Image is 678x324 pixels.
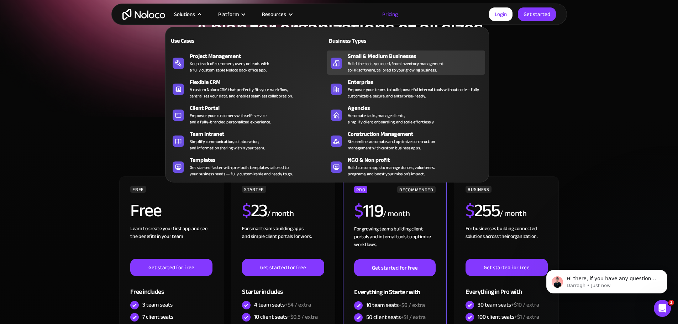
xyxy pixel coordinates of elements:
a: Use Cases [169,32,327,49]
a: Get started for free [242,259,324,276]
div: Empower your customers with self-service and a fully-branded personalized experience. [190,112,271,125]
h2: 23 [242,202,267,219]
div: 3 team seats [142,301,173,309]
a: Get started for free [466,259,547,276]
iframe: Intercom notifications message [536,255,678,305]
div: For growing teams building client portals and internal tools to optimize workflows. [354,225,435,259]
div: 10 client seats [254,313,318,321]
div: Platform [218,10,239,19]
div: Enterprise [348,78,488,86]
div: Business Types [327,37,403,45]
span: $ [466,194,474,227]
div: NGO & Non profit [348,156,488,164]
a: Pricing [373,10,407,19]
div: Flexible CRM [190,78,330,86]
div: A custom Noloco CRM that perfectly fits your workflow, centralizes your data, and enables seamles... [190,86,293,99]
a: Construction ManagementStreamline, automate, and optimize constructionmanagement with custom busi... [327,128,485,153]
div: Resources [253,10,300,19]
span: +$1 / extra [401,312,426,323]
div: Client Portal [190,104,330,112]
div: Agencies [348,104,488,112]
h2: 255 [466,202,500,219]
iframe: Intercom live chat [654,300,671,317]
div: Learn to create your first app and see the benefits in your team ‍ [130,225,212,259]
a: Get started for free [354,259,435,276]
a: Project ManagementKeep track of customers, users, or leads witha fully customizable Noloco back o... [169,51,327,75]
div: Everything in Starter with [354,276,435,299]
div: For businesses building connected solutions across their organization. ‍ [466,225,547,259]
div: / month [383,208,410,220]
h2: 119 [354,202,383,220]
div: Templates [190,156,330,164]
span: +$0.5 / extra [288,312,318,322]
h2: Free [130,202,161,219]
a: NGO & Non profitBuild custom apps to manage donors, volunteers,programs, and boost your mission’s... [327,154,485,179]
div: Use Cases [169,37,245,45]
a: Login [489,7,513,21]
div: Starter includes [242,276,324,299]
span: 1 [668,300,674,306]
div: / month [500,208,526,219]
div: Streamline, automate, and optimize construction management with custom business apps. [348,138,435,151]
div: Everything in Pro with [466,276,547,299]
div: Simplify communication, collaboration, and information sharing within your team. [190,138,265,151]
div: 30 team seats [478,301,539,309]
div: Construction Management [348,130,488,138]
div: 7 client seats [142,313,173,321]
nav: Solutions [165,17,489,182]
div: For small teams building apps and simple client portals for work. ‍ [242,225,324,259]
h1: A plan for organizations of all sizes [119,18,560,39]
div: FREE [130,186,146,193]
div: Team Intranet [190,130,330,138]
span: +$4 / extra [285,299,311,310]
a: Small & Medium BusinessesBuild the tools you need, from inventory managementto HR software, tailo... [327,51,485,75]
a: EnterpriseEmpower your teams to build powerful internal tools without code—fully customizable, se... [327,76,485,101]
span: +$10 / extra [511,299,539,310]
a: Client PortalEmpower your customers with self-serviceand a fully-branded personalized experience. [169,102,327,127]
a: AgenciesAutomate tasks, manage clients,simplify client onboarding, and scale effortlessly. [327,102,485,127]
span: +$6 / extra [399,300,425,310]
div: Build the tools you need, from inventory management to HR software, tailored to your growing busi... [348,60,443,73]
div: Automate tasks, manage clients, simplify client onboarding, and scale effortlessly. [348,112,434,125]
div: PRO [354,186,367,193]
div: Get started faster with pre-built templates tailored to your business needs — fully customizable ... [190,164,293,177]
div: 10 team seats [366,301,425,309]
a: Business Types [327,32,485,49]
div: Small & Medium Businesses [348,52,488,60]
a: home [122,9,165,20]
div: STARTER [242,186,266,193]
div: Resources [262,10,286,19]
div: RECOMMENDED [397,186,435,193]
div: Project Management [190,52,330,60]
a: Team IntranetSimplify communication, collaboration,and information sharing within your team. [169,128,327,153]
div: Empower your teams to build powerful internal tools without code—fully customizable, secure, and ... [348,86,482,99]
a: Get started [518,7,556,21]
div: 100 client seats [478,313,539,321]
div: Platform [209,10,253,19]
a: Flexible CRMA custom Noloco CRM that perfectly fits your workflow,centralizes your data, and enab... [169,76,327,101]
a: TemplatesGet started faster with pre-built templates tailored toyour business needs — fully custo... [169,154,327,179]
div: BUSINESS [466,186,491,193]
div: 4 team seats [254,301,311,309]
div: Free includes [130,276,212,299]
div: Solutions [165,10,209,19]
div: / month [267,208,294,219]
div: Keep track of customers, users, or leads with a fully customizable Noloco back office app. [190,60,269,73]
span: +$1 / extra [514,312,539,322]
a: Get started for free [130,259,212,276]
div: Solutions [174,10,195,19]
span: $ [242,194,251,227]
span: $ [354,194,363,228]
div: 50 client seats [366,313,426,321]
div: Build custom apps to manage donors, volunteers, programs, and boost your mission’s impact. [348,164,435,177]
